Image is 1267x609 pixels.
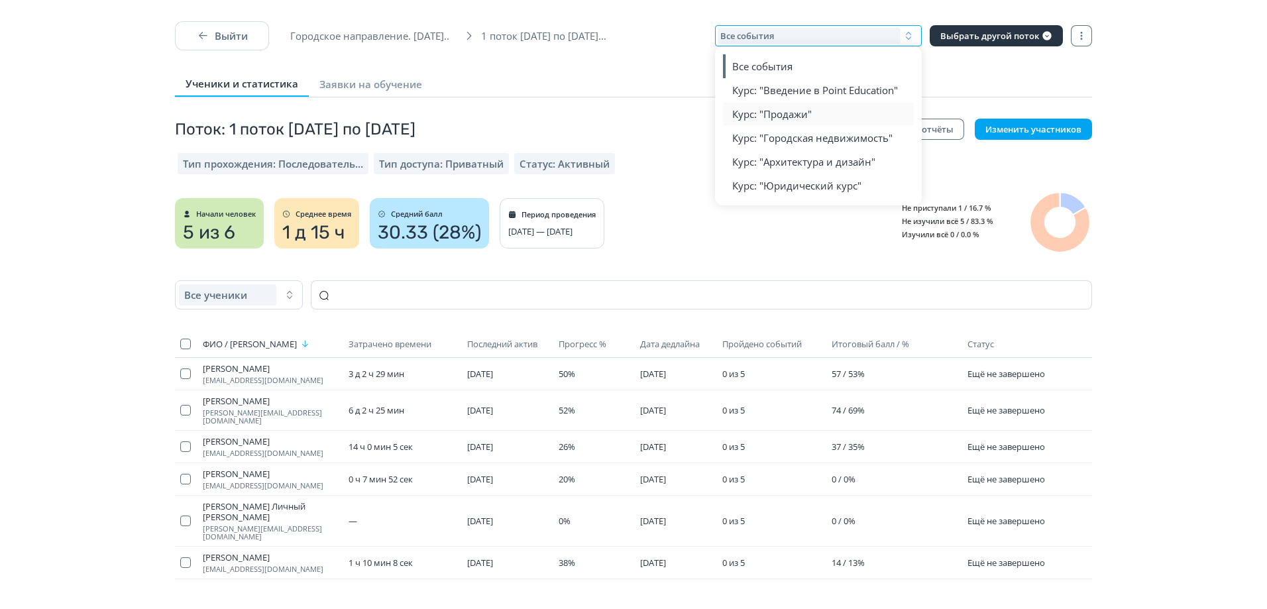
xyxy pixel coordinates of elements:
[203,363,338,384] a: [PERSON_NAME][EMAIL_ADDRESS][DOMAIN_NAME]
[732,126,906,150] button: Курс: "Городская недвижимость"
[203,409,338,425] span: [PERSON_NAME][EMAIL_ADDRESS][DOMAIN_NAME]
[203,565,338,573] span: [EMAIL_ADDRESS][DOMAIN_NAME]
[467,368,493,380] span: [DATE]
[967,404,1045,416] span: Ещё не завершено
[732,107,812,121] span: Курс: "Продажи"
[203,552,338,573] a: [PERSON_NAME][EMAIL_ADDRESS][DOMAIN_NAME]
[732,54,906,78] button: Все события
[640,441,666,453] span: [DATE]
[349,473,413,485] span: 0 ч 7 мин 52 сек
[832,557,865,569] span: 14 / 13%
[832,336,912,352] button: Итоговый балл / %
[732,131,893,144] span: Курс: "Городская недвижимость"
[722,404,745,416] span: 0 из 5
[203,436,338,447] span: [PERSON_NAME]
[349,515,357,527] span: —
[892,216,993,226] span: Не изучили всё 5 / 83.3 %
[467,339,537,349] span: Последний актив
[967,368,1045,380] span: Ещё не завершено
[732,102,906,126] button: Курс: "Продажи"
[832,339,909,349] span: Итоговый балл / %
[282,222,345,243] span: 1 д 15 ч
[203,396,338,406] span: [PERSON_NAME]
[722,473,745,485] span: 0 из 5
[732,179,861,192] span: Курс: "Юридический курс"
[349,557,413,569] span: 1 ч 10 мин 8 сек
[203,469,338,479] span: [PERSON_NAME]
[467,473,493,485] span: [DATE]
[722,339,802,349] span: Пройдено событий
[559,515,571,527] span: 0%
[349,368,404,380] span: 3 д 2 ч 29 мин
[732,78,906,102] button: Курс: "Введение в Point Education"
[203,501,338,522] span: [PERSON_NAME] Личный [PERSON_NAME]
[203,482,338,490] span: [EMAIL_ADDRESS][DOMAIN_NAME]
[290,29,457,42] span: Городское направление. [DATE]..
[967,557,1045,569] span: Ещё не завершено
[203,363,338,374] span: [PERSON_NAME]
[391,210,443,218] span: Средний балл
[349,404,404,416] span: 6 д 2 ч 25 мин
[467,404,493,416] span: [DATE]
[732,60,793,73] span: Все события
[732,155,875,168] span: Курс: "Архитектура и дизайн"
[203,336,313,352] button: ФИО / [PERSON_NAME]
[640,404,666,416] span: [DATE]
[930,25,1063,46] button: Выбрать другой поток
[175,119,415,140] span: Поток: 1 поток [DATE] по [DATE]
[186,77,298,90] span: Ученики и статистика
[467,557,493,569] span: [DATE]
[379,157,504,170] span: Тип доступа: Приватный
[640,368,666,380] span: [DATE]
[640,336,702,352] button: Дата дедлайна
[559,441,575,453] span: 26%
[296,210,351,218] span: Среднее время
[349,339,431,349] span: Затрачено времени
[559,336,609,352] button: Прогресс %
[559,339,606,349] span: Прогресс %
[183,157,363,170] span: Тип прохождения: Последовательный режим
[175,21,269,50] button: Выйти
[967,515,1045,527] span: Ещё не завершено
[832,473,855,485] span: 0 / 0%
[467,515,493,527] span: [DATE]
[349,336,434,352] button: Затрачено времени
[183,222,235,243] span: 5 из 6
[319,78,422,91] span: Заявки на обучение
[722,368,745,380] span: 0 из 5
[832,441,865,453] span: 37 / 35%
[967,473,1045,485] span: Ещё не завершено
[732,174,906,197] button: Курс: "Юридический курс"
[832,368,865,380] span: 57 / 53%
[203,376,338,384] span: [EMAIL_ADDRESS][DOMAIN_NAME]
[640,557,666,569] span: [DATE]
[832,404,865,416] span: 74 / 69%
[640,515,666,527] span: [DATE]
[559,557,575,569] span: 38%
[892,229,979,239] span: Изучили всё 0 / 0.0 %
[481,29,614,42] span: 1 поток [DATE] по [DATE]...
[196,210,256,218] span: Начали человек
[467,441,493,453] span: [DATE]
[975,119,1092,140] button: Изменить участников
[559,368,575,380] span: 50%
[720,30,774,41] span: Все события
[203,525,338,541] span: [PERSON_NAME][EMAIL_ADDRESS][DOMAIN_NAME]
[832,515,855,527] span: 0 / 0%
[175,280,303,309] button: Все ученики
[892,203,991,213] span: Не приступали 1 / 16.7 %
[203,449,338,457] span: [EMAIL_ADDRESS][DOMAIN_NAME]
[184,288,247,302] span: Все ученики
[559,404,575,416] span: 52%
[378,222,481,243] span: 30.33 (28%)
[732,150,906,174] button: Курс: "Архитектура и дизайн"
[203,501,338,541] a: [PERSON_NAME] Личный [PERSON_NAME][PERSON_NAME][EMAIL_ADDRESS][DOMAIN_NAME]
[349,441,413,453] span: 14 ч 0 мин 5 сек
[640,339,700,349] span: Дата дедлайна
[203,469,338,490] a: [PERSON_NAME][EMAIL_ADDRESS][DOMAIN_NAME]
[722,336,804,352] button: Пройдено событий
[203,552,338,563] span: [PERSON_NAME]
[640,473,666,485] span: [DATE]
[967,338,994,350] span: Статус
[203,339,297,349] span: ФИО / [PERSON_NAME]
